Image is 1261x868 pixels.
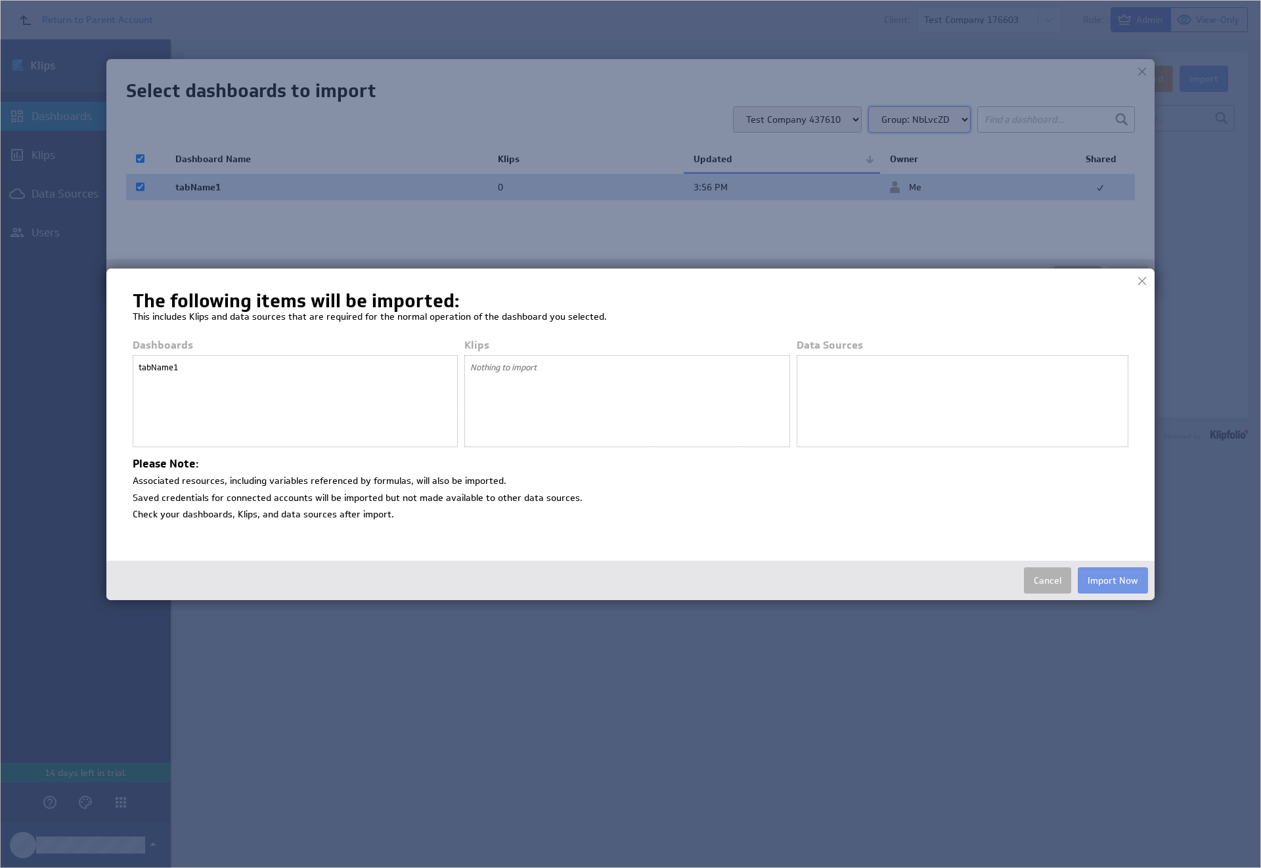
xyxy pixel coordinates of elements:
[133,295,1128,308] h1: The following items will be imported:
[133,458,1128,471] h4: Please Note:
[1024,567,1071,594] button: Cancel
[136,358,454,377] div: tabName1
[133,339,464,356] div: Dashboards
[468,358,786,377] div: Nothing to import
[464,339,796,356] div: Klips
[133,504,1128,521] li: Check your dashboards, Klips, and data sources after import.
[133,471,1128,488] li: Associated resources, including variables referenced by formulas, will also be imported.
[797,339,1128,356] div: Data Sources
[1078,567,1148,594] button: Import Now
[133,488,1128,505] li: Saved credentials for connected accounts will be imported but not made available to other data so...
[133,308,1128,326] p: This includes Klips and data sources that are required for the normal operation of the dashboard ...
